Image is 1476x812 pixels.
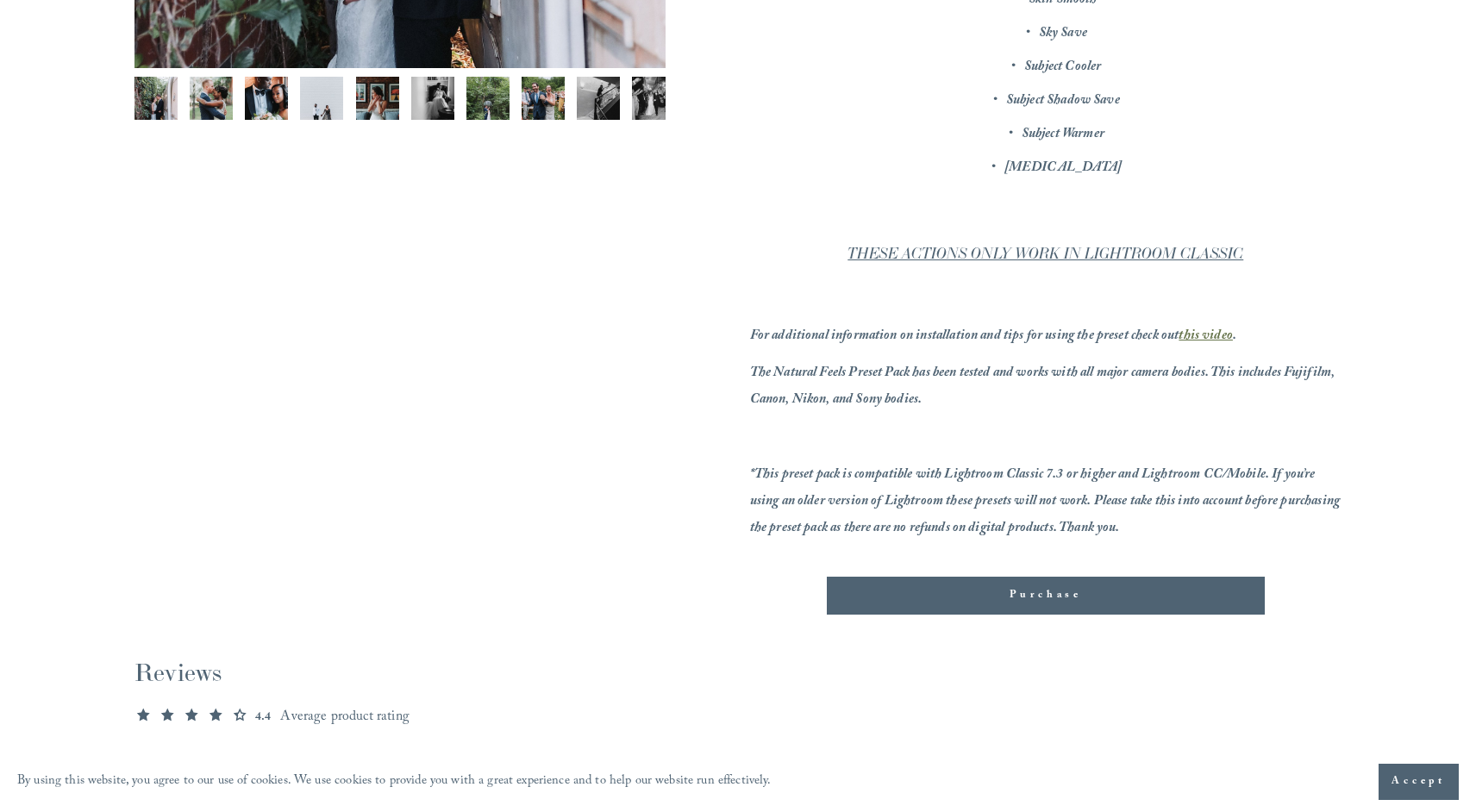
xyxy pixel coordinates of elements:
[827,577,1265,615] div: Purchase
[750,325,1179,348] em: For additional information on installation and tips for using the preset check out
[356,77,399,120] img: FUJ14832.jpg (Copy)
[1179,325,1233,348] a: this video
[134,656,1342,689] h2: Reviews
[577,77,620,120] img: raleigh-wedding-photographer.jpg
[466,77,510,120] button: Image 7 of 12
[750,464,1343,540] em: *This preset pack is compatible with Lightroom Classic 7.3 or higher and Lightroom CC/Mobile. If ...
[522,77,565,120] img: best-outdoor-north-carolina-wedding-photos.jpg
[632,77,675,120] img: FUJ15149.jpg (Copy)
[356,77,399,120] button: Image 5 of 12
[1004,157,1122,180] em: [MEDICAL_DATA]
[522,77,565,120] button: Image 8 of 12
[280,709,409,728] div: Average product rating
[134,77,178,120] img: DSCF9013.jpg (Copy)
[577,77,620,120] button: Image 9 of 12
[411,77,454,120] img: DSCF9372.jpg (Copy)
[1006,90,1120,113] em: Subject Shadow Save
[255,709,271,728] div: 4.4
[750,362,1338,412] em: The Natural Feels Preset Pack has been tested and works with all major camera bodies. This includ...
[847,245,1243,263] em: THESE ACTIONS ONLY WORK IN LIGHTROOM CLASSIC
[245,77,288,120] button: Image 3 of 12
[300,77,343,120] img: FUJ18856 copy.jpg (Copy)
[134,77,666,128] div: Gallery thumbnails
[1392,773,1446,790] span: Accept
[190,77,233,120] button: Image 2 of 12
[632,77,675,120] button: Image 10 of 12
[411,77,454,120] button: Image 6 of 12
[245,77,288,120] img: DSCF8972.jpg (Copy)
[1022,123,1104,147] em: Subject Warmer
[190,77,233,120] img: best-lightroom-preset-natural-look.jpg
[300,77,343,120] button: Image 4 of 12
[1233,325,1236,348] em: .
[134,77,178,120] button: Image 1 of 12
[841,587,1250,604] div: Purchase
[466,77,510,120] img: lightroom-presets-natural-look.jpg
[134,656,1342,727] div: 4.4 average product rating
[1379,764,1459,800] button: Accept
[17,770,772,795] p: By using this website, you agree to our use of cookies. We use cookies to provide you with a grea...
[1024,56,1101,79] em: Subject Cooler
[1039,22,1087,46] em: Sky Save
